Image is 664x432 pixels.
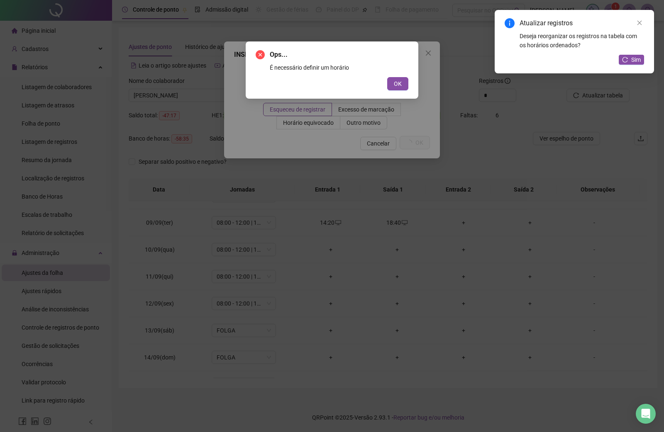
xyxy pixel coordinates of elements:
[520,18,644,28] div: Atualizar registros
[520,32,644,50] div: Deseja reorganizar os registros na tabela com os horários ordenados?
[637,20,642,26] span: close
[619,55,644,65] button: Sim
[270,63,408,72] div: É necessário definir um horário
[636,404,656,424] div: Open Intercom Messenger
[631,55,641,64] span: Sim
[270,50,408,60] span: Ops...
[394,79,402,88] span: OK
[635,18,644,27] a: Close
[256,50,265,59] span: close-circle
[622,57,628,63] span: reload
[505,18,515,28] span: info-circle
[387,77,408,90] button: OK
